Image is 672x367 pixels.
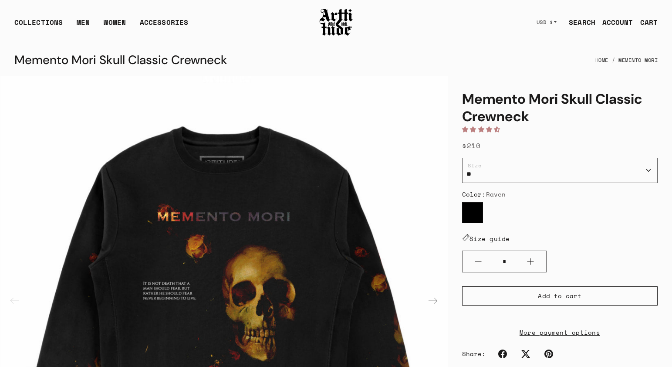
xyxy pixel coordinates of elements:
span: 4.60 stars [462,125,504,134]
div: CART [640,17,658,27]
span: $210 [462,140,480,151]
button: Add to cart [462,286,658,306]
a: MEN [77,17,90,34]
a: Facebook [493,344,512,364]
div: COLLECTIONS [14,17,63,34]
h1: Memento Mori Skull Classic Crewneck [462,90,658,125]
button: USD $ [531,13,562,32]
a: SEARCH [562,14,595,31]
a: Open cart [633,14,658,31]
span: Share: [462,350,486,358]
div: Color: [462,190,658,199]
a: Home [595,51,608,70]
button: Minus [463,251,494,272]
a: More payment options [462,327,658,337]
div: ACCESSORIES [140,17,188,34]
ul: Main navigation [7,17,195,34]
a: Pinterest [539,344,558,364]
label: Raven [462,202,483,223]
div: Next slide [422,290,443,311]
a: ACCOUNT [595,14,633,31]
a: WOMEN [104,17,126,34]
a: Memento Mori [618,51,658,70]
span: USD $ [537,19,553,26]
input: Quantity [494,254,515,270]
a: Twitter [516,344,535,364]
div: Memento Mori Skull Classic Crewneck [14,50,227,71]
span: Raven [486,190,506,199]
img: Arttitude [319,7,354,37]
span: Add to cart [538,292,581,300]
a: Size guide [462,234,510,243]
button: Plus [515,251,546,272]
